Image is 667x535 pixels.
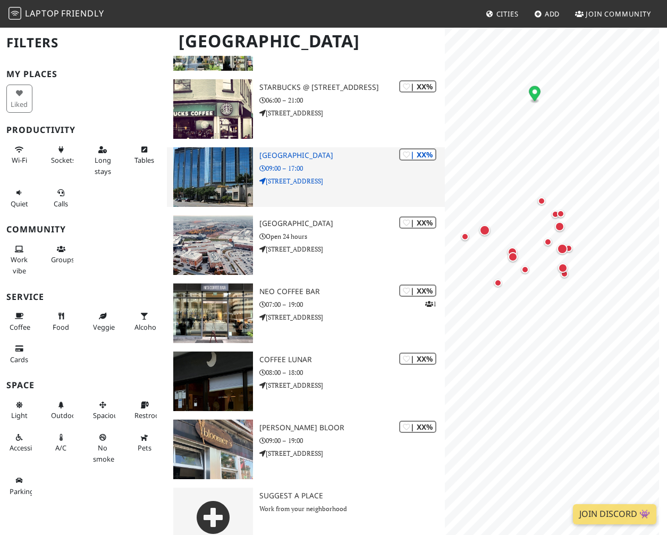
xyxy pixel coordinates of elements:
h3: My Places [6,69,161,79]
img: Bloor Islington Place [173,147,253,207]
img: Starbucks @ 4 King St W [173,79,253,139]
button: Light [6,396,32,424]
img: NEO COFFEE BAR [173,283,253,343]
p: [STREET_ADDRESS] [259,108,445,118]
div: Map marker [519,263,531,276]
a: LaptopFriendly LaptopFriendly [9,5,104,23]
span: Food [53,322,69,332]
div: Map marker [555,241,570,256]
button: Outdoor [48,396,74,424]
button: Veggie [90,307,116,336]
div: Map marker [492,277,504,289]
button: Parking [6,472,32,500]
div: Map marker [477,223,492,238]
img: Bloomer's Bloor [173,420,253,479]
div: Map marker [505,245,519,259]
button: Accessible [6,429,32,457]
div: Map marker [562,242,575,255]
a: Starbucks @ 4 King St W | XX% Starbucks @ [STREET_ADDRESS] 06:00 – 21:00 [STREET_ADDRESS] [167,79,445,139]
button: Coffee [6,307,32,336]
button: Spacious [90,396,116,424]
span: Long stays [95,155,111,175]
div: | XX% [399,353,436,365]
span: Alcohol [134,322,158,332]
h3: [PERSON_NAME] Bloor [259,423,445,432]
p: [STREET_ADDRESS] [259,176,445,186]
h3: Productivity [6,125,161,135]
div: | XX% [399,285,436,297]
button: Restroom [131,396,157,424]
a: Join Community [571,4,655,23]
div: Map marker [542,236,554,248]
h1: [GEOGRAPHIC_DATA] [170,27,443,56]
div: | XX% [399,421,436,433]
p: [STREET_ADDRESS] [259,380,445,390]
span: Cities [496,9,519,19]
span: Power sockets [51,155,75,165]
img: LaptopFriendly [9,7,21,20]
p: [STREET_ADDRESS] [259,244,445,254]
span: Smoke free [93,443,114,463]
span: Friendly [61,7,104,19]
div: | XX% [399,80,436,93]
img: Markham Stouffville Hospital [173,215,253,275]
span: Join Community [586,9,651,19]
h3: Community [6,224,161,235]
button: Long stays [90,141,116,180]
a: NEO COFFEE BAR | XX% 1 NEO COFFEE BAR 07:00 – 19:00 [STREET_ADDRESS] [167,283,445,343]
span: Natural light [11,411,28,420]
p: [STREET_ADDRESS] [259,312,445,322]
p: 09:00 – 17:00 [259,163,445,173]
a: Markham Stouffville Hospital | XX% [GEOGRAPHIC_DATA] Open 24 hours [STREET_ADDRESS] [167,215,445,275]
h3: [GEOGRAPHIC_DATA] [259,151,445,160]
button: Groups [48,240,74,269]
span: Air conditioned [55,443,66,453]
div: Map marker [459,230,471,243]
button: Cards [6,340,32,368]
span: Veggie [93,322,115,332]
span: Add [545,9,560,19]
span: Restroom [134,411,166,420]
a: Add [530,4,564,23]
span: Accessible [10,443,41,453]
button: A/C [48,429,74,457]
div: Map marker [549,208,562,221]
button: Quiet [6,184,32,212]
h2: Filters [6,27,161,59]
button: Calls [48,184,74,212]
h3: NEO COFFEE BAR [259,287,445,296]
div: | XX% [399,148,436,161]
span: Quiet [11,199,28,208]
p: 07:00 – 19:00 [259,299,445,310]
h3: Service [6,292,161,302]
p: 08:00 – 18:00 [259,367,445,378]
span: Credit cards [10,355,28,364]
p: [STREET_ADDRESS] [259,448,445,458]
div: Map marker [535,195,548,207]
span: People working [11,255,28,275]
button: Sockets [48,141,74,169]
p: 06:00 – 21:00 [259,95,445,105]
div: Map marker [558,267,571,280]
div: Map marker [529,86,541,103]
p: Open 24 hours [259,231,445,241]
a: Coffee Lunar | XX% Coffee Lunar 08:00 – 18:00 [STREET_ADDRESS] [167,352,445,411]
h3: Suggest a Place [259,491,445,500]
h3: Coffee Lunar [259,355,445,364]
span: Parking [10,487,34,496]
a: Bloomer's Bloor | XX% [PERSON_NAME] Bloor 09:00 – 19:00 [STREET_ADDRESS] [167,420,445,479]
span: Work-friendly tables [134,155,154,165]
img: Coffee Lunar [173,352,253,411]
a: Bloor Islington Place | XX% [GEOGRAPHIC_DATA] 09:00 – 17:00 [STREET_ADDRESS] [167,147,445,207]
div: Map marker [506,250,520,264]
button: Work vibe [6,240,32,279]
span: Outdoor area [51,411,79,420]
p: 1 [425,299,436,309]
div: Map marker [554,207,567,220]
button: Wi-Fi [6,141,32,169]
button: Food [48,307,74,336]
span: Laptop [25,7,60,19]
h3: Space [6,380,161,390]
a: Join Discord 👾 [573,504,656,524]
button: Pets [131,429,157,457]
